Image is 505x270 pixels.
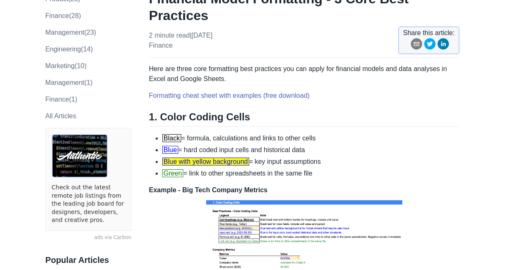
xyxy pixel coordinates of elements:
[52,134,108,178] img: ads via Carbon
[149,111,460,127] h2: 1. Color Coding Cells
[45,62,87,69] a: marketing(10)
[162,145,460,155] li: = hard coded input cells and historical data
[162,133,460,143] li: = formula, calculations and links to other cells
[45,29,96,36] a: management(23)
[162,158,249,166] span: Blue with yellow background
[45,46,93,53] a: engineering(14)
[149,31,212,51] p: 2 minute read | [DATE]
[45,112,76,120] a: All Articles
[149,92,310,99] a: Formatting cheat sheet with examples (free download)
[437,38,449,53] button: linkedin
[162,168,460,178] li: = link to other spreadsheets in the same file
[162,146,178,154] span: Blue
[149,64,460,84] p: Here are three core formatting best practices you can apply for financial models and data analyse...
[411,38,422,53] button: email
[45,96,77,103] a: Finance(1)
[45,234,131,242] a: ads via Carbon
[149,186,268,194] strong: Example - Big Tech Company Metrics
[45,12,81,19] a: finance(28)
[162,169,183,177] span: Green
[403,28,455,38] span: Share this article:
[149,42,173,49] a: finance
[45,79,93,86] a: Management(1)
[424,38,436,53] button: twitter
[52,183,125,224] a: Check out the latest remote job listings from the leading job board for designers, developers, an...
[162,134,181,142] span: Black
[162,157,460,167] li: = key input assumptions
[45,255,131,265] h3: Popular Articles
